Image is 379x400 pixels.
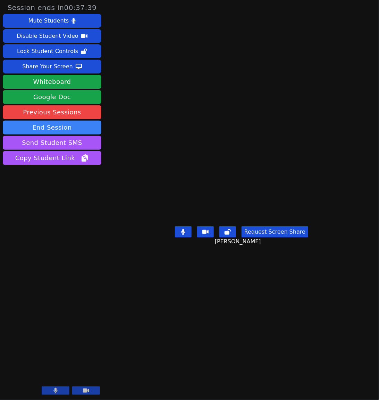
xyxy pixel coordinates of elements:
span: Copy Student Link [15,153,89,163]
button: Copy Student Link [3,151,101,165]
a: Google Doc [3,90,101,104]
time: 00:37:39 [64,3,97,12]
span: Session ends in [8,3,97,12]
button: Share Your Screen [3,60,101,73]
div: Lock Student Controls [17,46,78,57]
span: [PERSON_NAME] [215,237,263,246]
button: Disable Student Video [3,29,101,43]
button: Whiteboard [3,75,101,89]
button: End Session [3,121,101,134]
button: Send Student SMS [3,136,101,150]
a: Previous Sessions [3,105,101,119]
button: Request Screen Share [242,226,308,237]
div: Mute Students [28,15,69,26]
button: Lock Student Controls [3,44,101,58]
div: Disable Student Video [17,31,78,42]
div: Share Your Screen [22,61,73,72]
button: Mute Students [3,14,101,28]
